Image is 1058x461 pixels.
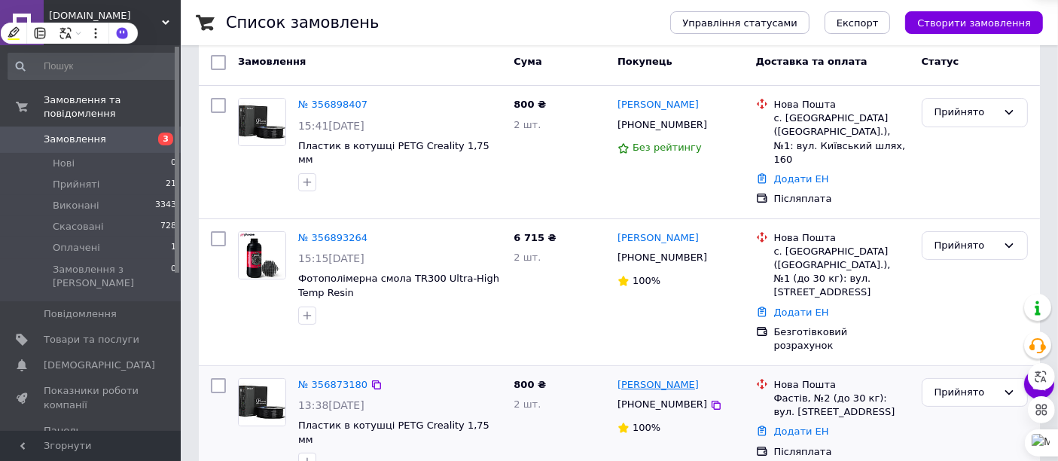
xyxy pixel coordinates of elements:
span: Замовлення та повідомлення [44,93,181,121]
span: Виконані [53,199,99,212]
button: Управління статусами [670,11,810,34]
button: Експорт [825,11,891,34]
a: Створити замовлення [890,17,1043,28]
span: Замовлення [44,133,106,146]
span: 21 [166,178,176,191]
span: 2 шт. [514,398,541,410]
span: [PHONE_NUMBER] [617,252,707,263]
a: [PERSON_NAME] [617,98,699,112]
span: 15:41[DATE] [298,120,364,132]
span: 3343 [155,199,176,212]
span: pro3d.com.ua [49,9,162,23]
span: Замовлення [238,56,306,67]
span: 1 [171,241,176,255]
div: Післяплата [774,445,910,459]
span: 0 [171,263,176,290]
a: [PERSON_NAME] [617,378,699,392]
span: 800 ₴ [514,379,546,390]
span: 2 шт. [514,119,541,130]
div: с. [GEOGRAPHIC_DATA] ([GEOGRAPHIC_DATA].), №1 (до 30 кг): вул. [STREET_ADDRESS] [774,245,910,300]
img: Фото товару [239,232,285,279]
div: Нова Пошта [774,98,910,111]
button: Чат з покупцем [1024,369,1054,399]
a: № 356873180 [298,379,367,390]
div: Післяплата [774,192,910,206]
span: Створити замовлення [917,17,1031,29]
span: 13:38[DATE] [298,399,364,411]
span: Без рейтингу [633,142,702,153]
span: 2 шт. [514,252,541,263]
a: Фото товару [238,378,286,426]
span: 0 [171,157,176,170]
span: 800 ₴ [514,99,546,110]
span: Cума [514,56,541,67]
span: Панель управління [44,424,139,451]
h1: Список замовлень [226,14,379,32]
span: Нові [53,157,75,170]
span: 728 [160,220,176,234]
img: Фото товару [239,99,285,145]
span: 100% [633,422,660,433]
span: Статус [922,56,959,67]
a: № 356898407 [298,99,367,110]
div: с. [GEOGRAPHIC_DATA] ([GEOGRAPHIC_DATA].), №1: вул. Київський шлях, 160 [774,111,910,166]
a: Пластик в котушці PETG Creality 1,75 мм [298,140,489,166]
a: Додати ЕН [774,173,829,185]
input: Пошук [8,53,178,80]
div: Безготівковий розрахунок [774,325,910,353]
span: Експорт [837,17,879,29]
span: Скасовані [53,220,104,234]
div: Фастів, №2 (до 30 кг): вул. [STREET_ADDRESS] [774,392,910,419]
div: Нова Пошта [774,231,910,245]
span: Управління статусами [682,17,797,29]
span: Товари та послуги [44,333,139,347]
div: Прийнято [935,238,997,254]
div: Прийнято [935,385,997,401]
a: Додати ЕН [774,426,829,437]
span: [PHONE_NUMBER] [617,119,707,130]
a: № 356893264 [298,232,367,243]
span: 6 715 ₴ [514,232,556,243]
a: Додати ЕН [774,307,829,318]
span: Оплачені [53,241,100,255]
img: Фото товару [239,379,285,426]
span: [DEMOGRAPHIC_DATA] [44,359,155,372]
a: [PERSON_NAME] [617,231,699,246]
span: 15:15[DATE] [298,252,364,264]
span: Прийняті [53,178,99,191]
span: Повідомлення [44,307,117,321]
a: Фото товару [238,231,286,279]
span: 100% [633,275,660,286]
a: Фото товару [238,98,286,146]
div: Нова Пошта [774,378,910,392]
span: 3 [158,133,173,145]
span: [PHONE_NUMBER] [617,398,707,410]
a: Фотополімерна смола TR300 Ultra-High Temp Resin [298,273,499,298]
div: Прийнято [935,105,997,121]
span: Покупець [617,56,672,67]
button: Створити замовлення [905,11,1043,34]
span: Замовлення з [PERSON_NAME] [53,263,171,290]
span: Показники роботи компанії [44,384,139,411]
a: Пластик в котушці PETG Creality 1,75 мм [298,420,489,445]
span: Доставка та оплата [756,56,867,67]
